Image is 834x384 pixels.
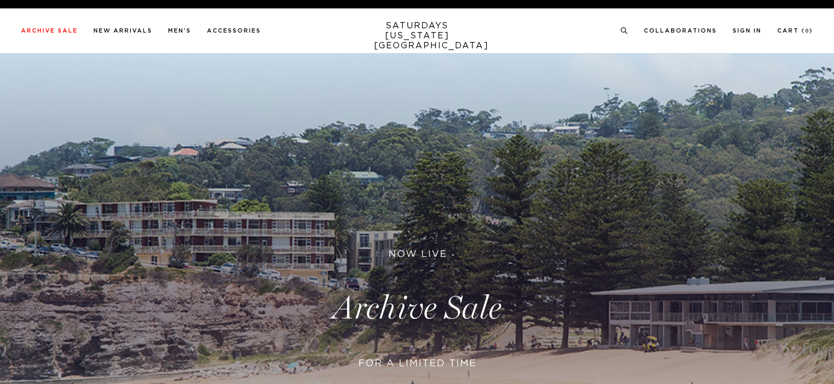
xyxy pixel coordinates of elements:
[168,28,191,34] a: Men's
[805,29,809,34] small: 0
[644,28,717,34] a: Collaborations
[733,28,762,34] a: Sign In
[777,28,813,34] a: Cart (0)
[93,28,152,34] a: New Arrivals
[207,28,261,34] a: Accessories
[21,28,78,34] a: Archive Sale
[374,21,461,51] a: SATURDAYS[US_STATE][GEOGRAPHIC_DATA]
